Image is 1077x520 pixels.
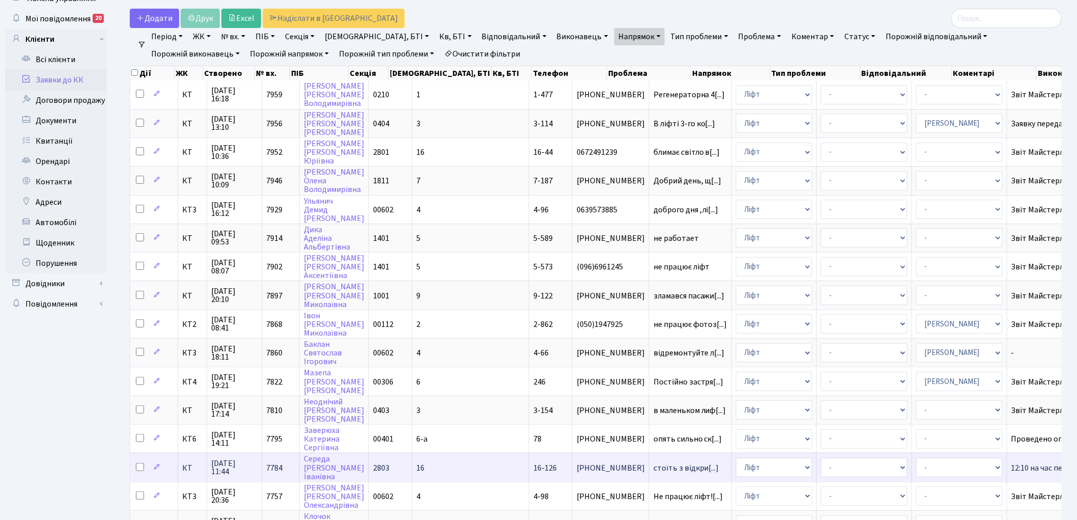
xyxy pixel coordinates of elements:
a: [PERSON_NAME]ОленаВолодимирівна [304,167,364,195]
span: 5 [416,233,420,244]
span: Регенераторна 4[...] [654,89,725,100]
span: 7959 [266,89,282,100]
span: 7868 [266,319,282,330]
span: [PHONE_NUMBER] [577,378,645,386]
span: 16-126 [533,462,557,474]
a: Івон[PERSON_NAME]Миколаївна [304,310,364,339]
span: 5 [416,261,420,272]
span: 3-154 [533,405,553,416]
th: Дії [130,66,175,80]
th: Проблема [607,66,691,80]
span: відремонтуйте л[...] [654,347,725,359]
a: Довідники [5,273,107,294]
a: [PERSON_NAME][PERSON_NAME][PERSON_NAME] [304,110,364,138]
span: Додати [136,13,173,24]
span: 2803 [373,462,389,474]
a: Квитанції [5,131,107,151]
span: 16 [416,462,424,474]
span: [DATE] 08:07 [211,259,258,275]
span: 16 [416,147,424,158]
a: Документи [5,111,107,131]
span: 1-477 [533,89,553,100]
span: [PHONE_NUMBER] [577,177,645,185]
a: Повідомлення [5,294,107,314]
span: 1 [416,89,420,100]
span: 2-862 [533,319,553,330]
span: 7956 [266,118,282,129]
th: ПІБ [290,66,348,80]
input: Пошук... [951,9,1062,28]
span: [DATE] 13:10 [211,115,258,131]
span: 0403 [373,405,389,416]
span: [DATE] 18:11 [211,345,258,361]
a: Контакти [5,172,107,192]
a: Додати [130,9,179,28]
th: Коментарі [952,66,1037,80]
span: КТ6 [182,435,203,443]
span: не працює ліфт [654,263,727,271]
span: [PHONE_NUMBER] [577,492,645,501]
span: 7914 [266,233,282,244]
a: Тип проблеми [667,28,732,45]
a: [PERSON_NAME][PERSON_NAME]Юріївна [304,138,364,167]
span: 1001 [373,290,389,302]
span: 00602 [373,204,393,215]
a: Клієнти [5,29,107,49]
span: 6 [416,376,420,388]
a: Напрямок [614,28,665,45]
span: 7952 [266,147,282,158]
span: 7795 [266,433,282,445]
span: [PHONE_NUMBER] [577,349,645,357]
span: 7810 [266,405,282,416]
span: 4 [416,491,420,502]
a: ПІБ [251,28,279,45]
span: КТ [182,234,203,242]
span: [PHONE_NUMBER] [577,435,645,443]
a: Кв, БТІ [435,28,475,45]
a: Заявки до КК [5,70,107,90]
span: (096)6961245 [577,263,645,271]
a: [PERSON_NAME][PERSON_NAME]Володимирівна [304,80,364,109]
span: [DATE] 19:21 [211,373,258,390]
span: КТ [182,91,203,99]
span: 4 [416,204,420,215]
span: 5-573 [533,261,553,272]
span: в маленьком лиф[...] [654,405,726,416]
span: КТ [182,120,203,128]
span: 0672491239 [577,148,645,156]
span: [DATE] 17:14 [211,402,258,418]
span: 9-122 [533,290,553,302]
span: 00602 [373,491,393,502]
span: 6-а [416,433,428,445]
a: ЖК [189,28,215,45]
span: КТ [182,263,203,271]
span: 7-187 [533,175,553,186]
span: [DATE] 14:11 [211,431,258,447]
span: [DATE] 09:53 [211,230,258,246]
a: Адреси [5,192,107,212]
span: КТ3 [182,492,203,501]
a: Мої повідомлення20 [5,9,107,29]
span: 4-66 [533,347,549,359]
a: Порожній виконавець [147,45,244,63]
th: № вх. [255,66,291,80]
span: КТ [182,148,203,156]
span: 3 [416,118,420,129]
a: Щоденник [5,233,107,253]
a: Договори продажу [5,90,107,111]
span: Постійно застря[...] [654,376,724,388]
span: [PHONE_NUMBER] [577,234,645,242]
a: Проблема [734,28,785,45]
span: [DATE] 10:36 [211,144,258,160]
span: [DATE] 20:36 [211,488,258,504]
a: ЗаверюхаКатеринаСергіївна [304,425,339,453]
a: Excel [221,9,261,28]
span: 7946 [266,175,282,186]
span: КТ4 [182,378,203,386]
a: [PERSON_NAME][PERSON_NAME]Аксентіївна [304,253,364,281]
span: стоїть з відкри[...] [654,462,719,474]
span: 4-96 [533,204,549,215]
a: Порожній тип проблеми [335,45,438,63]
span: КТ3 [182,349,203,357]
span: 7902 [266,261,282,272]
